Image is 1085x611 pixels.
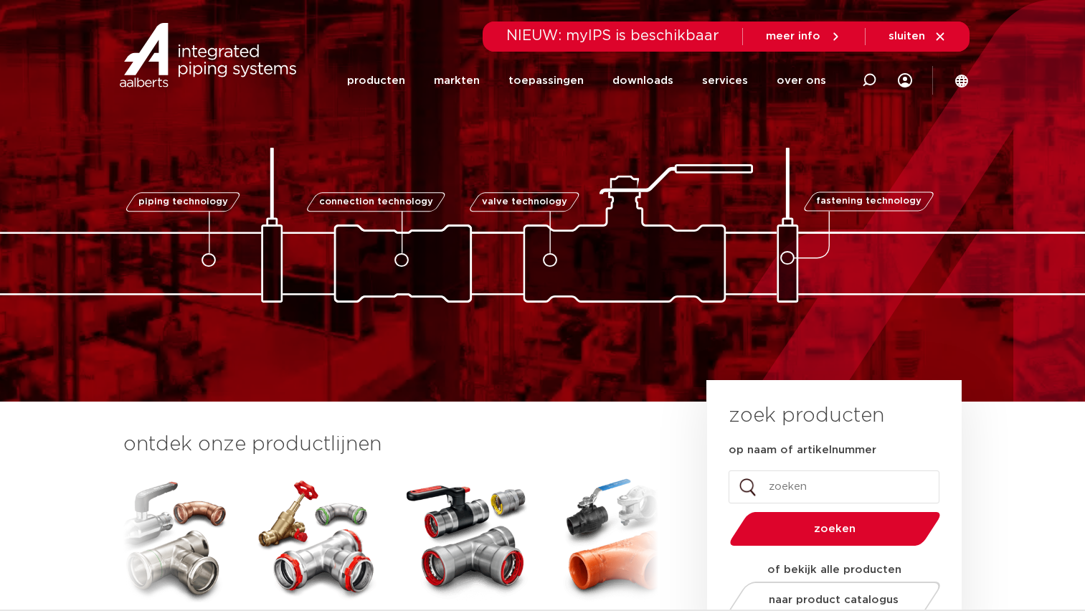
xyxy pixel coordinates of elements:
strong: of bekijk alle producten [767,564,901,575]
span: meer info [766,31,820,42]
span: fastening technology [816,197,921,207]
a: downloads [612,52,673,110]
span: naar product catalogus [769,595,899,605]
span: zoeken [767,524,904,534]
span: valve technology [482,197,567,207]
a: toepassingen [508,52,584,110]
a: meer info [766,30,842,43]
span: piping technology [138,197,228,207]
a: producten [347,52,405,110]
a: over ons [777,52,826,110]
button: zoeken [724,511,946,547]
a: services [702,52,748,110]
span: NIEUW: myIPS is beschikbaar [506,29,719,43]
span: sluiten [889,31,925,42]
span: connection technology [318,197,432,207]
a: markten [434,52,480,110]
label: op naam of artikelnummer [729,443,876,458]
h3: zoek producten [729,402,884,430]
nav: Menu [347,52,826,110]
a: sluiten [889,30,947,43]
h3: ontdek onze productlijnen [123,430,658,459]
div: my IPS [898,52,912,110]
input: zoeken [729,470,939,503]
